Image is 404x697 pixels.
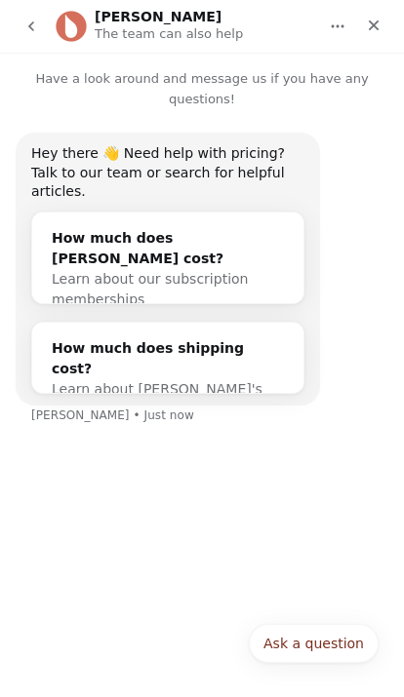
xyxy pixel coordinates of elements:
span: Learn about our subscription memberships [52,271,248,307]
div: How much does [PERSON_NAME] cost? [52,228,284,269]
button: Home [319,8,356,45]
h1: [PERSON_NAME] [95,10,222,24]
div: How much does shipping cost?Learn about [PERSON_NAME]'s shipping costs [32,323,303,436]
div: Hey there 👋 Need help with pricing? Talk to our team or search for helpful articles.How much does... [16,133,320,406]
button: go back [13,8,50,45]
div: How much does shipping cost? [52,338,284,379]
img: Profile image for Lee [56,11,87,42]
div: Hey there 👋 Need help with pricing? Talk to our team or search for helpful articles. [31,144,304,202]
div: Lee says… [16,133,388,448]
p: The team can also help [95,24,243,44]
span: Learn about [PERSON_NAME]'s shipping costs [52,381,263,417]
div: Close [356,8,391,43]
button: Ask a question [249,624,379,663]
div: [PERSON_NAME] • Just now [31,409,194,421]
div: How much does [PERSON_NAME] cost?Learn about our subscription memberships [32,213,303,326]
